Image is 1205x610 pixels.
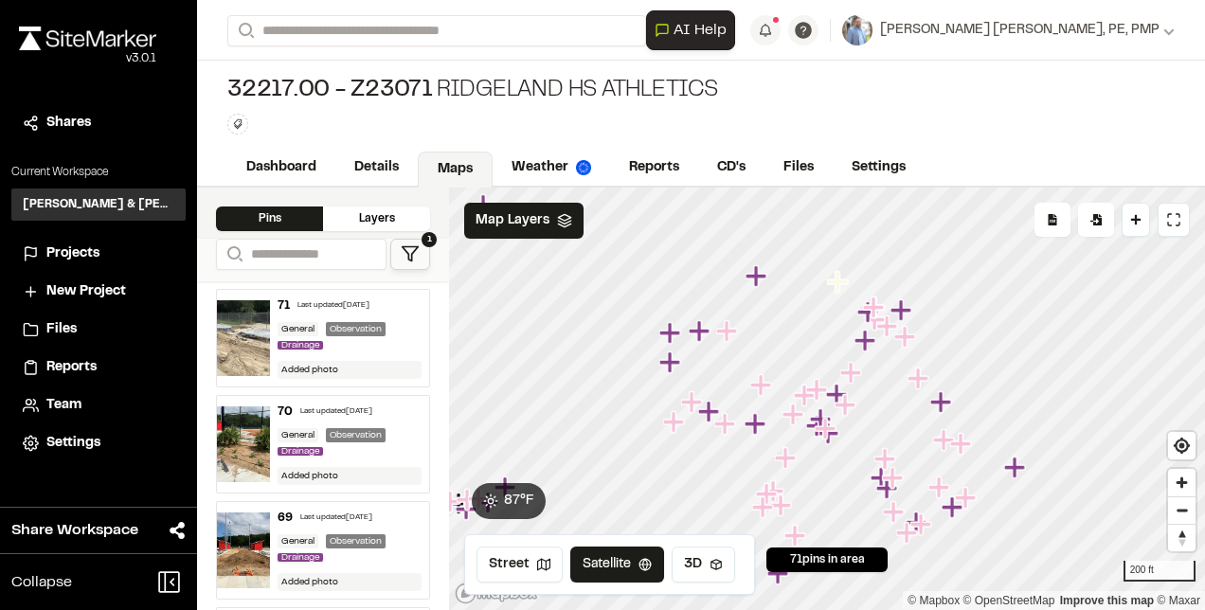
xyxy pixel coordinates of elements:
div: Map marker [818,422,842,446]
button: Zoom out [1168,496,1196,524]
img: rebrand.png [19,27,156,50]
span: 87 ° F [504,491,534,511]
div: Map marker [806,378,831,403]
button: Find my location [1168,432,1196,459]
span: Share Workspace [11,519,138,542]
div: Map marker [756,482,781,507]
div: Map marker [930,390,955,415]
button: Search [216,239,250,270]
div: Map marker [775,446,800,471]
a: Maxar [1157,594,1200,607]
img: file [217,300,270,376]
div: Map marker [942,495,966,520]
span: Settings [46,433,100,454]
div: Map marker [746,264,770,289]
div: Map marker [810,407,835,432]
span: New Project [46,281,126,302]
div: Map marker [876,476,901,501]
span: Projects [46,243,99,264]
div: Map marker [440,490,464,514]
div: Last updated [DATE] [297,300,369,312]
div: Map marker [716,319,741,344]
div: Map marker [714,412,739,437]
button: Open AI Assistant [646,10,735,50]
a: Weather [493,150,610,186]
img: file [217,406,270,482]
div: Map marker [955,486,980,511]
a: Map feedback [1060,594,1154,607]
span: Drainage [278,447,323,456]
div: Last updated [DATE] [300,512,372,524]
div: Map marker [767,562,792,586]
div: Map marker [896,521,921,546]
div: Map marker [863,296,888,320]
img: file [217,512,270,588]
div: Observation [326,428,386,442]
div: Map marker [495,475,519,500]
span: Shares [46,113,91,134]
button: 1 [390,239,430,270]
div: Map marker [876,314,901,339]
div: Map marker [659,350,684,375]
div: Map marker [763,479,787,504]
button: Reset bearing to north [1168,524,1196,551]
div: Observation [326,534,386,548]
span: 1 [422,232,437,247]
div: Map marker [815,417,839,441]
span: Zoom out [1168,497,1196,524]
div: Map marker [1004,456,1029,480]
span: Drainage [278,341,323,350]
div: Map marker [681,390,706,415]
span: Team [46,395,81,416]
div: 69 [278,510,293,527]
a: Reports [23,357,174,378]
div: 71 [278,297,290,314]
a: Settings [833,150,925,186]
div: Observation [326,322,386,336]
div: Last updated [DATE] [300,406,372,418]
div: Map marker [906,511,930,535]
img: precipai.png [576,160,591,175]
a: New Project [23,281,174,302]
div: Map marker [894,325,919,350]
span: Zoom in [1168,469,1196,496]
a: Reports [610,150,698,186]
div: Map marker [890,298,915,323]
span: Reports [46,357,97,378]
div: Oh geez...please don't... [19,50,156,67]
a: OpenStreetMap [963,594,1055,607]
div: Map marker [882,466,907,491]
h3: [PERSON_NAME] & [PERSON_NAME] Inc. [23,196,174,213]
a: Settings [23,433,174,454]
button: 3D [672,547,735,583]
div: Map marker [752,495,777,520]
div: Map marker [659,321,684,346]
div: Map marker [871,466,895,491]
a: Dashboard [227,150,335,186]
a: Projects [23,243,174,264]
div: Open AI Assistant [646,10,743,50]
span: Collapse [11,571,72,594]
div: General [278,534,318,548]
a: Maps [418,152,493,188]
div: No pins available to export [1034,203,1070,237]
div: Map marker [857,300,882,325]
div: Map marker [689,319,713,344]
div: Map marker [840,361,865,386]
a: Mapbox [908,594,960,607]
div: Added photo [278,467,422,485]
span: AI Help [674,19,727,42]
span: Files [46,319,77,340]
span: Reset bearing to north [1168,525,1196,551]
div: 70 [278,404,293,421]
div: Map marker [806,414,831,439]
div: General [278,428,318,442]
div: Map marker [910,512,935,537]
div: Map marker [826,383,851,407]
p: Current Workspace [11,164,186,181]
div: Ridgeland HS Athletics [227,76,718,106]
div: Map marker [745,412,769,437]
div: Map marker [928,475,953,500]
div: Map marker [750,373,775,398]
